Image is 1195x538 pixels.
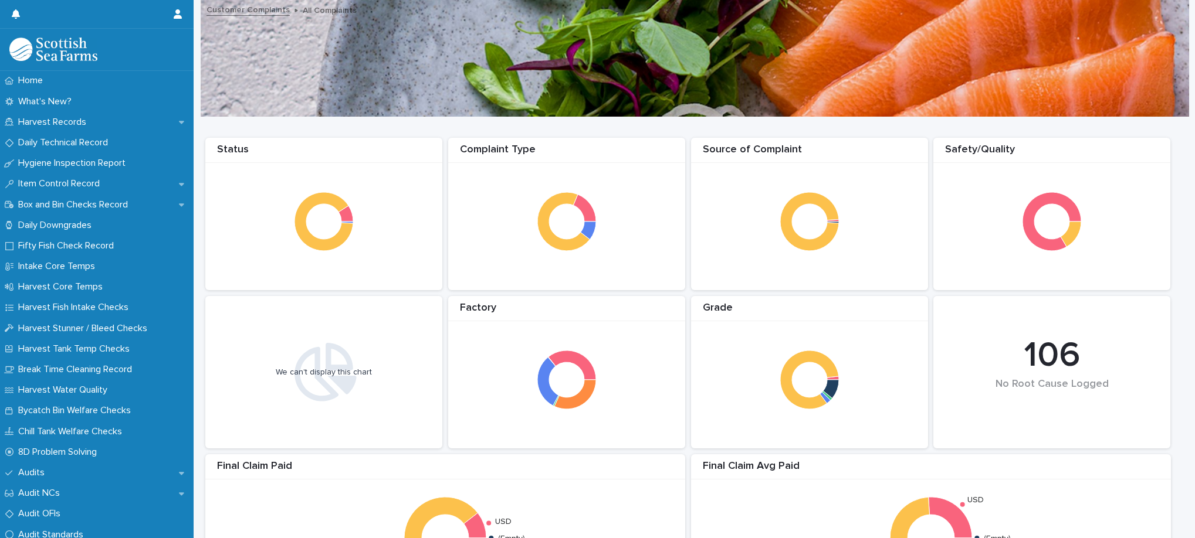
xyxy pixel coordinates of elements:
[13,240,123,251] p: Fifty Fish Check Record
[448,302,685,321] div: Factory
[13,96,81,107] p: What's New?
[276,367,372,377] div: We can't display this chart
[13,75,52,86] p: Home
[495,517,512,525] text: USD
[13,137,117,148] p: Daily Technical Record
[303,3,357,16] p: All Complaints
[13,220,101,231] p: Daily Downgrades
[691,460,1171,479] div: Final Claim Avg Paid
[13,447,106,458] p: 8D Problem Solving
[13,117,96,128] p: Harvest Records
[13,281,112,292] p: Harvest Core Temps
[13,199,137,210] p: Box and Bin Checks Record
[13,426,131,437] p: Chill Tank Welfare Checks
[13,488,69,499] p: Audit NCs
[691,302,928,321] div: Grade
[13,384,117,396] p: Harvest Water Quality
[205,144,442,163] div: Status
[13,508,70,519] p: Audit OFIs
[953,335,1150,377] div: 106
[13,343,139,355] p: Harvest Tank Temp Checks
[448,144,685,163] div: Complaint Type
[13,405,140,416] p: Bycatch Bin Welfare Checks
[9,38,97,61] img: mMrefqRFQpe26GRNOUkG
[206,2,290,16] a: Customer Complaints
[13,178,109,189] p: Item Control Record
[953,378,1150,415] div: No Root Cause Logged
[13,467,54,478] p: Audits
[13,364,141,375] p: Break Time Cleaning Record
[933,144,1170,163] div: Safety/Quality
[13,323,157,334] p: Harvest Stunner / Bleed Checks
[967,496,984,504] text: USD
[13,261,104,272] p: Intake Core Temps
[13,158,135,169] p: Hygiene Inspection Report
[205,460,685,479] div: Final Claim Paid
[691,144,928,163] div: Source of Complaint
[13,302,138,313] p: Harvest Fish Intake Checks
